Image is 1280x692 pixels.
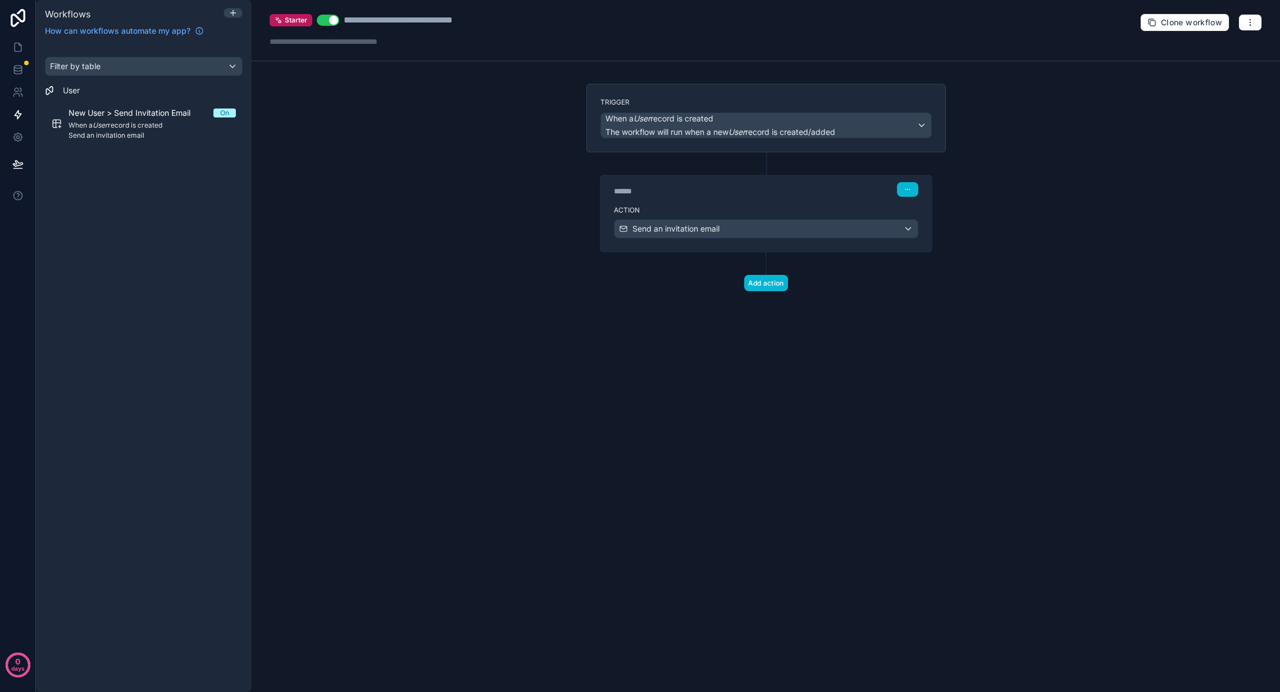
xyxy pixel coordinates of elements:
label: Trigger [600,98,932,107]
span: Workflows [45,8,90,20]
span: Clone workflow [1161,17,1222,28]
span: The workflow will run when a new record is created/added [605,127,835,137]
button: Clone workflow [1140,13,1229,31]
span: When a record is created [605,113,713,124]
button: When aUserrecord is createdThe workflow will run when a newUserrecord is created/added [600,112,932,138]
span: Starter [285,16,307,25]
p: 0 [15,656,20,667]
label: Action [614,206,918,215]
em: User [728,127,745,137]
a: How can workflows automate my app? [40,25,208,37]
button: Add action [744,275,788,291]
span: Send an invitation email [632,223,719,234]
span: How can workflows automate my app? [45,25,190,37]
button: Send an invitation email [614,219,918,238]
em: User [634,114,650,123]
p: days [11,661,25,676]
